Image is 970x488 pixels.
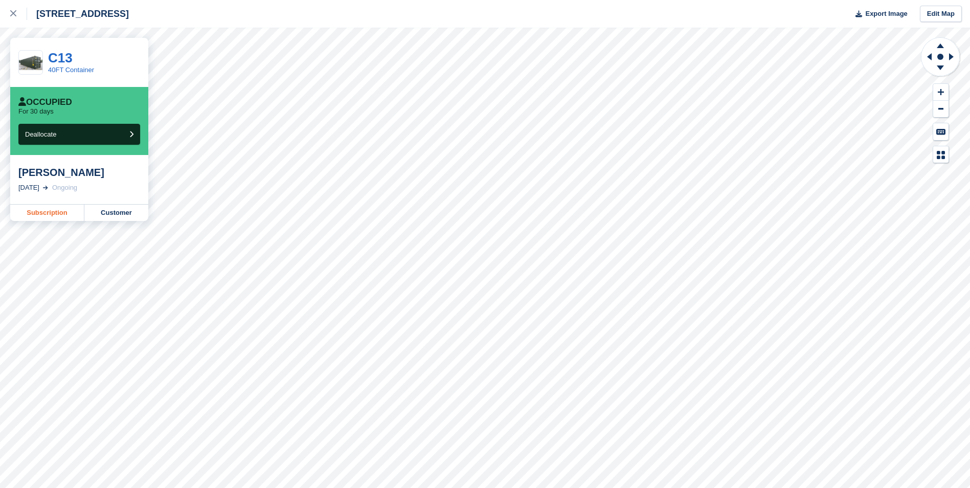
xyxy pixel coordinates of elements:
[865,9,907,19] span: Export Image
[18,107,54,116] p: For 30 days
[25,130,56,138] span: Deallocate
[849,6,908,23] button: Export Image
[933,84,949,101] button: Zoom In
[52,183,77,193] div: Ongoing
[18,183,39,193] div: [DATE]
[48,66,94,74] a: 40FT Container
[933,101,949,118] button: Zoom Out
[18,97,72,107] div: Occupied
[18,166,140,179] div: [PERSON_NAME]
[933,123,949,140] button: Keyboard Shortcuts
[19,55,42,71] img: 40ft%20container.jpg
[27,8,129,20] div: [STREET_ADDRESS]
[10,205,84,221] a: Subscription
[48,50,73,65] a: C13
[18,124,140,145] button: Deallocate
[920,6,962,23] a: Edit Map
[84,205,148,221] a: Customer
[933,146,949,163] button: Map Legend
[43,186,48,190] img: arrow-right-light-icn-cde0832a797a2874e46488d9cf13f60e5c3a73dbe684e267c42b8395dfbc2abf.svg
